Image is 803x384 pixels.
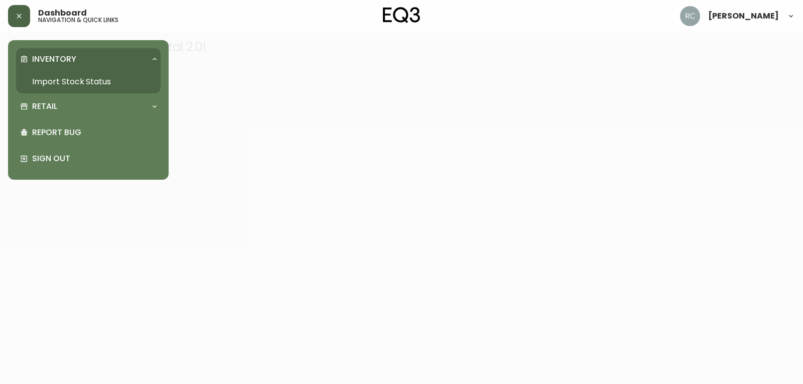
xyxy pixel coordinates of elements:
[16,95,161,117] div: Retail
[16,48,161,70] div: Inventory
[38,9,87,17] span: Dashboard
[708,12,779,20] span: [PERSON_NAME]
[16,119,161,146] div: Report Bug
[680,6,700,26] img: 46fb21a3fa8e47cd26bba855d66542c0
[32,54,76,65] p: Inventory
[16,146,161,172] div: Sign Out
[383,7,420,23] img: logo
[32,127,157,138] p: Report Bug
[32,153,157,164] p: Sign Out
[38,17,118,23] h5: navigation & quick links
[16,70,161,93] a: Import Stock Status
[32,101,57,112] p: Retail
